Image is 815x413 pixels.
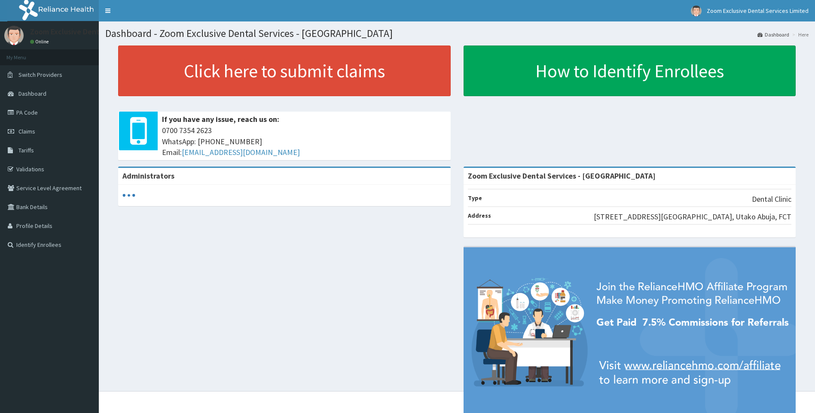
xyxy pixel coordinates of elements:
[707,7,809,15] span: Zoom Exclusive Dental Services Limited
[118,46,451,96] a: Click here to submit claims
[162,125,446,158] span: 0700 7354 2623 WhatsApp: [PHONE_NUMBER] Email:
[790,31,809,38] li: Here
[4,26,24,45] img: User Image
[105,28,809,39] h1: Dashboard - Zoom Exclusive Dental Services - [GEOGRAPHIC_DATA]
[757,31,789,38] a: Dashboard
[18,90,46,97] span: Dashboard
[30,39,51,45] a: Online
[30,28,163,36] p: Zoom Exclusive Dental Services Limited
[18,146,34,154] span: Tariffs
[752,194,791,205] p: Dental Clinic
[468,171,656,181] strong: Zoom Exclusive Dental Services - [GEOGRAPHIC_DATA]
[162,114,279,124] b: If you have any issue, reach us on:
[18,128,35,135] span: Claims
[468,194,482,202] b: Type
[691,6,702,16] img: User Image
[594,211,791,222] p: [STREET_ADDRESS][GEOGRAPHIC_DATA], Utako Abuja, FCT
[122,171,174,181] b: Administrators
[464,46,796,96] a: How to Identify Enrollees
[122,189,135,202] svg: audio-loading
[468,212,491,219] b: Address
[18,71,62,79] span: Switch Providers
[182,147,300,157] a: [EMAIL_ADDRESS][DOMAIN_NAME]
